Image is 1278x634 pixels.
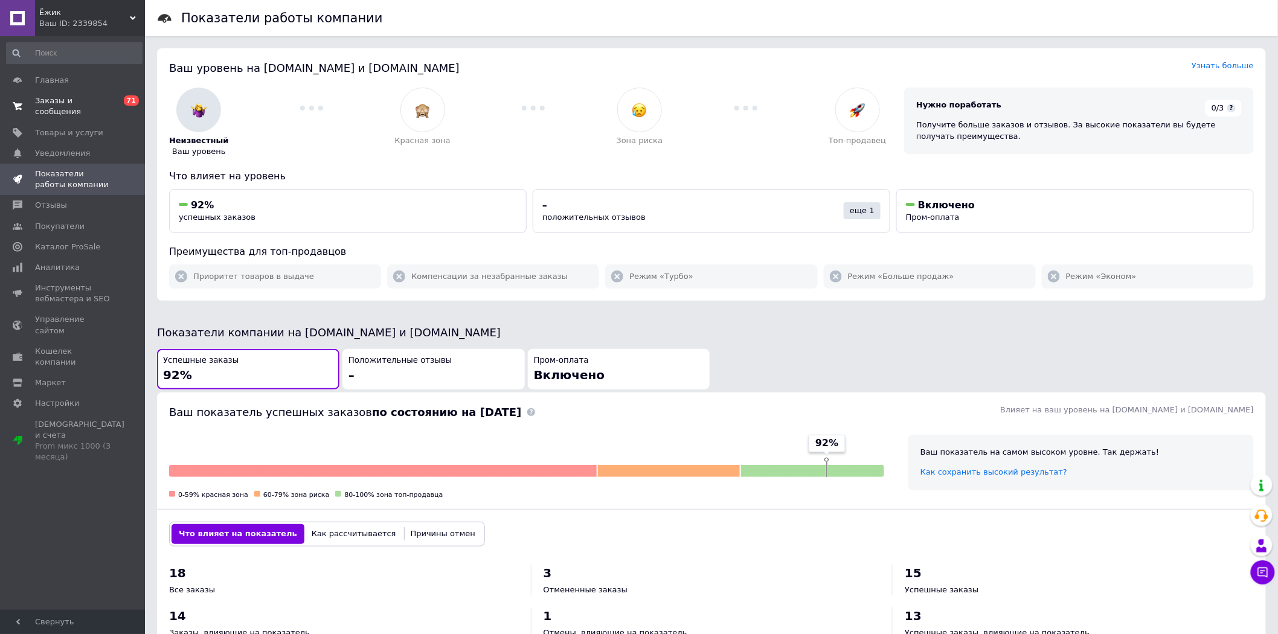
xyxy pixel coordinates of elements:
[172,146,226,157] span: Ваш уровень
[169,135,229,146] span: Неизвестный
[544,566,552,580] span: 3
[394,135,450,146] span: Красная зона
[617,135,663,146] span: Зона риска
[35,221,85,232] span: Покупатели
[411,271,568,282] span: Компенсации за незабранные заказы
[163,368,192,382] span: 92%
[1206,100,1242,117] div: 0/3
[1227,104,1236,112] span: ?
[179,213,255,222] span: успешных заказов
[169,189,527,233] button: 92%успешных заказов
[35,377,66,388] span: Маркет
[169,406,521,418] span: Ваш показатель успешных заказов
[124,95,139,106] span: 71
[35,75,69,86] span: Главная
[35,200,67,211] span: Отзывы
[35,168,112,190] span: Показатели работы компании
[1066,271,1137,282] span: Режим «Эконом»
[534,368,605,382] span: Включено
[544,609,552,623] span: 1
[533,189,890,233] button: –положительных отзывовеще 1
[169,609,186,623] span: 14
[918,199,975,211] span: Включено
[6,42,143,64] input: Поиск
[35,242,100,252] span: Каталог ProSale
[916,100,1001,109] span: Нужно поработать
[415,103,430,118] img: :see_no_evil:
[35,127,103,138] span: Товары и услуги
[35,262,80,273] span: Аналитика
[844,202,881,219] div: еще 1
[1192,61,1254,70] a: Узнать больше
[848,271,954,282] span: Режим «Больше продаж»
[169,62,460,74] span: Ваш уровень на [DOMAIN_NAME] и [DOMAIN_NAME]
[905,609,922,623] span: 13
[157,349,339,389] button: Успешные заказы92%
[39,18,145,29] div: Ваш ID: 2339854
[632,103,647,118] img: :disappointed_relieved:
[906,213,960,222] span: Пром-оплата
[304,524,403,543] button: Как рассчитывается
[372,406,521,418] b: по состоянию на [DATE]
[896,189,1254,233] button: ВключеноПром-оплата
[348,368,355,382] span: –
[169,170,286,182] span: Что влияет на уровень
[542,213,646,222] span: положительных отзывов
[35,346,112,368] span: Кошелек компании
[534,355,589,367] span: Пром-оплата
[169,566,186,580] span: 18
[178,491,248,499] span: 0-59% красная зона
[920,447,1242,458] div: Ваш показатель на самом высоком уровне. Так держать!
[850,103,865,118] img: :rocket:
[263,491,329,499] span: 60-79% зона риска
[181,11,383,25] h1: Показатели работы компании
[169,246,346,257] span: Преимущества для топ-продавцов
[35,398,79,409] span: Настройки
[191,199,214,211] span: 92%
[815,437,838,450] span: 92%
[344,491,443,499] span: 80-100% зона топ-продавца
[193,271,314,282] span: Приоритет товаров в выдаче
[1251,560,1275,584] button: Чат с покупателем
[172,524,304,543] button: Что влияет на показатель
[920,467,1067,476] a: Как сохранить высокий результат?
[35,441,124,463] div: Prom микс 1000 (3 месяца)
[629,271,693,282] span: Режим «Турбо»
[35,314,112,336] span: Управление сайтом
[35,148,90,159] span: Уведомления
[169,585,215,594] span: Все заказы
[35,419,124,463] span: [DEMOGRAPHIC_DATA] и счета
[544,585,628,594] span: Отмененные заказы
[403,524,483,543] button: Причины отмен
[35,95,112,117] span: Заказы и сообщения
[1000,405,1254,414] span: Влияет на ваш уровень на [DOMAIN_NAME] и [DOMAIN_NAME]
[342,349,525,389] button: Положительные отзывы–
[163,355,239,367] span: Успешные заказы
[905,566,922,580] span: 15
[157,326,501,339] span: Показатели компании на [DOMAIN_NAME] и [DOMAIN_NAME]
[829,135,886,146] span: Топ-продавец
[916,120,1242,141] div: Получите больше заказов и отзывов. За высокие показатели вы будете получать преимущества.
[905,585,978,594] span: Успешные заказы
[191,103,207,118] img: :woman-shrugging:
[348,355,452,367] span: Положительные отзывы
[528,349,710,389] button: Пром-оплатаВключено
[542,199,547,211] span: –
[35,283,112,304] span: Инструменты вебмастера и SEO
[39,7,130,18] span: Ёжик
